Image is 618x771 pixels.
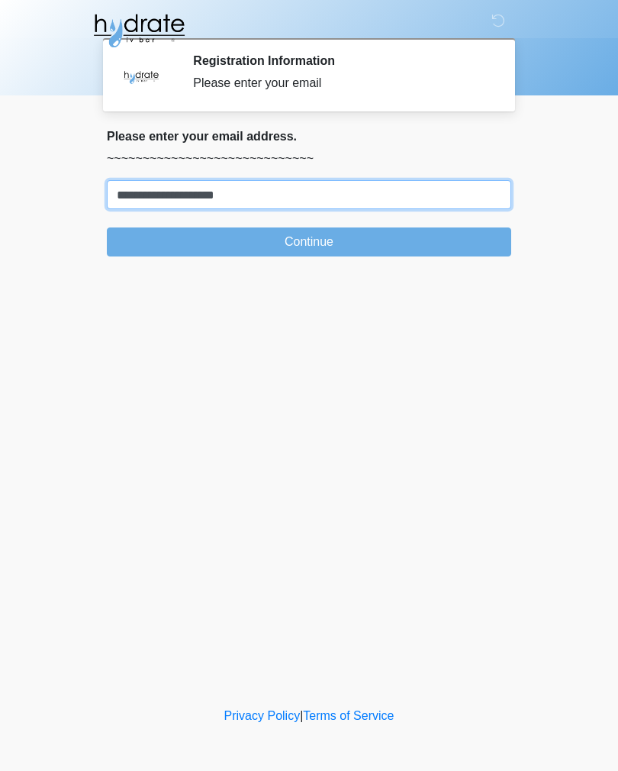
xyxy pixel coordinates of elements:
div: Please enter your email [193,74,488,92]
img: Agent Avatar [118,53,164,99]
img: Hydrate IV Bar - Fort Collins Logo [92,11,186,50]
a: | [300,709,303,722]
a: Terms of Service [303,709,394,722]
p: ~~~~~~~~~~~~~~~~~~~~~~~~~~~~~ [107,150,511,168]
h2: Please enter your email address. [107,129,511,144]
button: Continue [107,227,511,256]
a: Privacy Policy [224,709,301,722]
